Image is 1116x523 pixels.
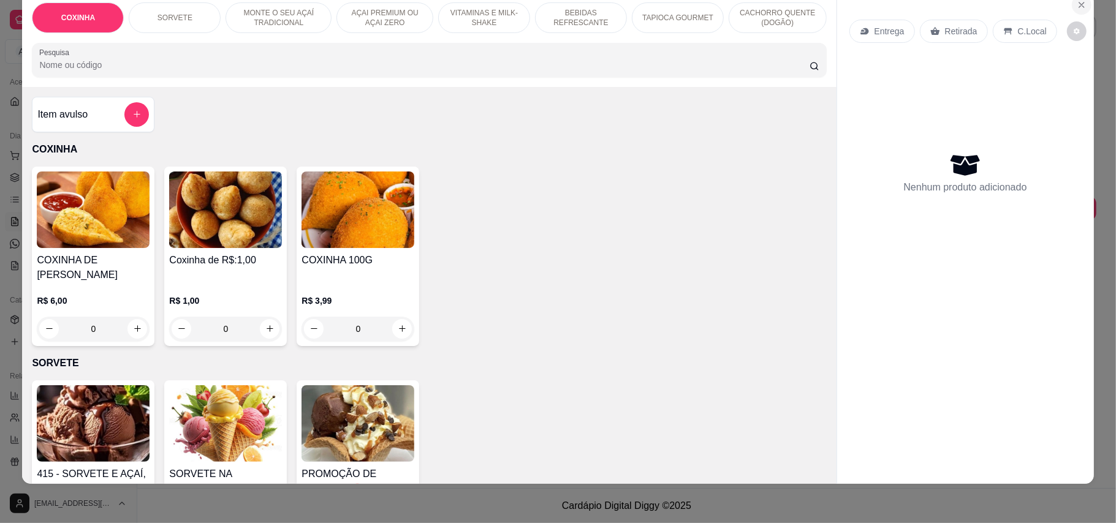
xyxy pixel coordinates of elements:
p: Entrega [875,25,905,37]
img: product-image [302,171,414,248]
input: Pesquisa [39,59,809,71]
img: product-image [37,171,150,248]
p: CACHORRO QUENTE (DOGÃO) [739,8,816,28]
img: product-image [169,385,282,462]
button: increase-product-quantity [260,319,279,339]
img: product-image [169,171,282,248]
p: COXINHA [32,142,826,157]
p: C.Local [1018,25,1047,37]
button: add-separate-item [124,102,149,127]
h4: COXINHA 100G [302,253,414,268]
img: product-image [37,385,150,462]
h4: 415 - SORVETE E AÇAÍ, NO PESO Kg [37,467,150,496]
h4: Item avulso [37,107,88,122]
h4: Coxinha de R$:1,00 [169,253,282,268]
p: AÇAI PREMIUM OU AÇAI ZERO [347,8,423,28]
p: BEBIDAS REFRESCANTE [545,8,617,28]
p: MONTE O SEU AÇAÍ TRADICIONAL [236,8,321,28]
p: R$ 6,00 [37,295,150,307]
img: product-image [302,385,414,462]
p: SORVETE [32,356,826,371]
button: decrease-product-quantity [172,319,191,339]
p: SORVETE [158,13,192,23]
p: Retirada [945,25,977,37]
p: COXINHA [61,13,95,23]
button: decrease-product-quantity [304,319,324,339]
button: decrease-product-quantity [1067,21,1087,41]
p: R$ 1,00 [169,295,282,307]
p: TAPIOCA GOURMET [642,13,713,23]
h4: COXINHA DE [PERSON_NAME] [37,253,150,282]
label: Pesquisa [39,47,74,58]
p: VITAMINAS E MILK-SHAKE [449,8,520,28]
h4: PROMOÇÃO DE SORVETE 🍨 [302,467,414,496]
p: Nenhum produto adicionado [904,180,1027,195]
p: R$ 3,99 [302,295,414,307]
button: increase-product-quantity [392,319,412,339]
h4: SORVETE NA CASQUINHA [169,467,282,496]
